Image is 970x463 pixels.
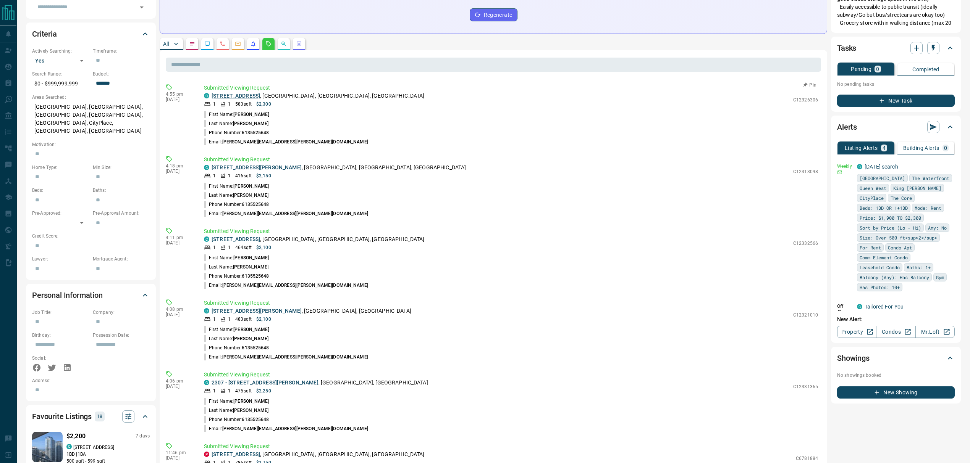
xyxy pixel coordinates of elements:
p: Timeframe: [93,48,150,55]
p: 18 [97,412,102,421]
p: [DATE] [166,240,192,246]
p: C12332566 [793,240,818,247]
p: Last Name: [204,120,269,127]
div: condos.ca [204,165,209,170]
p: [DATE] [166,384,192,389]
span: [PERSON_NAME] [233,121,268,126]
p: [GEOGRAPHIC_DATA], [GEOGRAPHIC_DATA], [GEOGRAPHIC_DATA], [GEOGRAPHIC_DATA], [GEOGRAPHIC_DATA], Ci... [32,101,150,137]
div: Personal Information [32,286,150,304]
p: Completed [912,67,939,72]
span: [PERSON_NAME] [233,336,268,341]
p: 7 days [136,433,150,439]
p: Phone Number: [204,129,269,136]
p: 583 sqft [235,101,252,108]
span: Comm Element Condo [860,254,908,261]
p: Submitted Viewing Request [204,84,818,92]
p: Off [837,303,852,310]
div: Tasks [837,39,955,57]
p: Building Alerts [903,145,939,151]
p: No showings booked [837,372,955,379]
p: Social: [32,355,89,362]
p: First Name: [204,183,269,190]
p: Areas Searched: [32,94,150,101]
a: [STREET_ADDRESS] [212,451,260,457]
div: condos.ca [204,380,209,385]
a: [DATE] search [865,164,898,170]
p: 4:55 pm [166,92,192,97]
span: King [PERSON_NAME] [893,184,941,192]
span: Baths: 1+ [907,264,931,271]
h2: Criteria [32,28,57,40]
svg: Calls [220,41,226,47]
button: New Task [837,95,955,107]
p: $0 - $999,999,999 [32,77,89,90]
h2: Tasks [837,42,856,54]
a: Mr.Loft [915,326,955,338]
span: The Waterfront [912,174,949,182]
span: Sort by Price (Lo - Hi) [860,224,921,231]
p: No pending tasks [837,79,955,90]
p: 1 [213,387,216,394]
p: C6781884 [796,455,818,462]
p: Last Name: [204,407,269,414]
p: $2,300 [256,101,271,108]
span: Gym [936,273,944,281]
p: Phone Number: [204,344,269,351]
p: 4 [883,145,886,151]
p: C12331365 [793,383,818,390]
span: Condo Apt [888,244,912,251]
p: 4:06 pm [166,378,192,384]
p: 1 [228,172,231,179]
p: 1 [213,101,216,108]
p: Last Name: [204,335,269,342]
p: Submitted Viewing Request [204,299,818,307]
span: 6135525648 [242,417,269,422]
span: The Core [891,194,912,202]
p: Submitted Viewing Request [204,371,818,379]
p: , [GEOGRAPHIC_DATA], [GEOGRAPHIC_DATA] [212,307,411,315]
h2: Showings [837,352,870,364]
span: [PERSON_NAME] [233,399,269,404]
p: First Name: [204,398,269,405]
p: 464 sqft [235,244,252,251]
p: C12321010 [793,312,818,318]
p: 0 [944,145,947,151]
p: , [GEOGRAPHIC_DATA], [GEOGRAPHIC_DATA], [GEOGRAPHIC_DATA] [212,235,425,243]
span: [PERSON_NAME][EMAIL_ADDRESS][PERSON_NAME][DOMAIN_NAME] [222,139,368,145]
p: [DATE] [166,455,192,461]
p: $2,150 [256,172,271,179]
p: All [163,41,169,47]
svg: Emails [235,41,241,47]
p: Company: [93,309,150,316]
span: Mode: Rent [915,204,941,212]
svg: Email [837,170,842,175]
span: [PERSON_NAME][EMAIL_ADDRESS][PERSON_NAME][DOMAIN_NAME] [222,283,368,288]
p: , [GEOGRAPHIC_DATA], [GEOGRAPHIC_DATA] [212,379,428,387]
p: Email: [204,425,368,432]
div: condos.ca [66,444,72,449]
span: 6135525648 [242,130,269,135]
p: 0 [876,66,879,72]
svg: Requests [265,41,272,47]
p: 475 sqft [235,387,252,394]
span: Has Photos: 10+ [860,283,900,291]
span: Beds: 1BD OR 1+1BD [860,204,908,212]
div: condos.ca [204,236,209,242]
p: , [GEOGRAPHIC_DATA], [GEOGRAPHIC_DATA], [GEOGRAPHIC_DATA] [212,164,466,172]
p: Email: [204,210,368,217]
button: Pin [799,82,821,88]
a: [STREET_ADDRESS][PERSON_NAME] [212,308,302,314]
p: First Name: [204,326,269,333]
p: Credit Score: [32,233,150,240]
span: Leasehold Condo [860,264,900,271]
p: 1 [213,316,216,323]
button: Regenerate [470,8,517,21]
p: Budget: [93,71,150,77]
img: Favourited listing [27,432,68,462]
p: 11:46 pm [166,450,192,455]
p: Actively Searching: [32,48,89,55]
p: 483 sqft [235,316,252,323]
p: 1 BD | 1 BA [66,451,150,458]
div: Criteria [32,25,150,43]
p: 416 sqft [235,172,252,179]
